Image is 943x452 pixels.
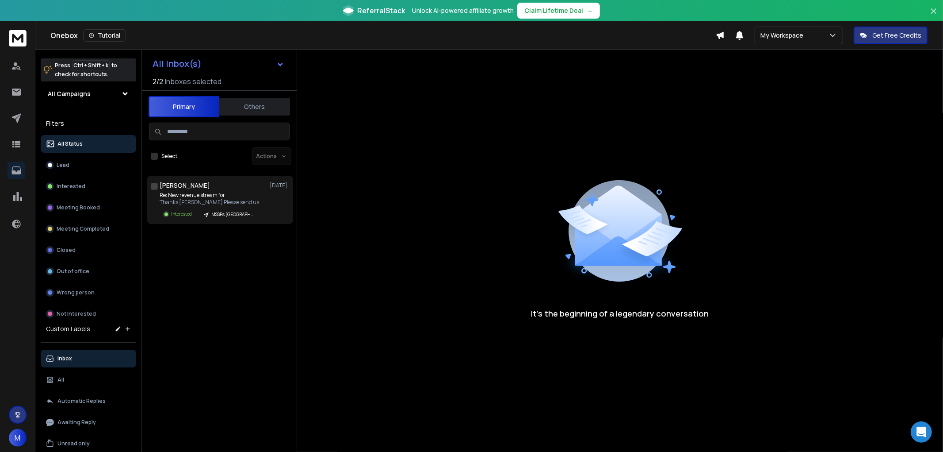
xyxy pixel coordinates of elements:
button: Out of office [41,263,136,280]
button: Wrong person [41,284,136,301]
button: All Inbox(s) [145,55,291,73]
p: Wrong person [57,289,95,296]
p: Interested [57,183,85,190]
label: Select [161,153,177,160]
p: Press to check for shortcuts. [55,61,117,79]
button: Meeting Completed [41,220,136,238]
span: ReferralStack [357,5,405,16]
p: Awaiting Reply [57,419,96,426]
button: All Campaigns [41,85,136,103]
h1: All Inbox(s) [153,59,202,68]
h3: Filters [41,117,136,130]
p: [DATE] [270,182,290,189]
p: My Workspace [760,31,807,40]
p: MSSPs [GEOGRAPHIC_DATA] [211,211,254,218]
span: → [587,6,593,15]
p: Inbox [57,355,72,362]
div: Onebox [50,29,716,42]
span: 2 / 2 [153,76,163,87]
h3: Inboxes selected [165,76,221,87]
button: M [9,429,27,447]
button: Claim Lifetime Deal→ [517,3,600,19]
button: Not Interested [41,305,136,323]
button: Meeting Booked [41,199,136,216]
p: Meeting Completed [57,225,109,232]
p: It’s the beginning of a legendary conversation [531,307,709,320]
button: Tutorial [83,29,126,42]
p: Automatic Replies [57,398,106,405]
h3: Custom Labels [46,325,90,333]
p: Meeting Booked [57,204,100,211]
p: Interested [171,211,192,217]
h1: [PERSON_NAME] [160,181,210,190]
p: All [57,376,64,383]
p: Thanks [PERSON_NAME] Please send us [160,199,259,206]
button: Interested [41,178,136,195]
p: Re: New revenue stream for [160,192,259,199]
button: Automatic Replies [41,392,136,410]
p: Unread only [57,440,90,447]
button: Close banner [928,5,939,27]
button: All [41,371,136,389]
button: Closed [41,241,136,259]
button: Awaiting Reply [41,413,136,431]
p: Unlock AI-powered affiliate growth [412,6,514,15]
p: Out of office [57,268,89,275]
h1: All Campaigns [48,89,91,98]
button: All Status [41,135,136,153]
span: Ctrl + Shift + k [72,60,110,70]
button: Inbox [41,350,136,367]
button: Get Free Credits [854,27,928,44]
p: Closed [57,247,76,254]
p: Get Free Credits [872,31,921,40]
p: Not Interested [57,310,96,317]
button: Lead [41,156,136,174]
p: Lead [57,162,69,169]
div: Open Intercom Messenger [911,421,932,443]
p: All Status [57,140,83,147]
button: Primary [149,96,219,117]
button: Others [219,97,290,116]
